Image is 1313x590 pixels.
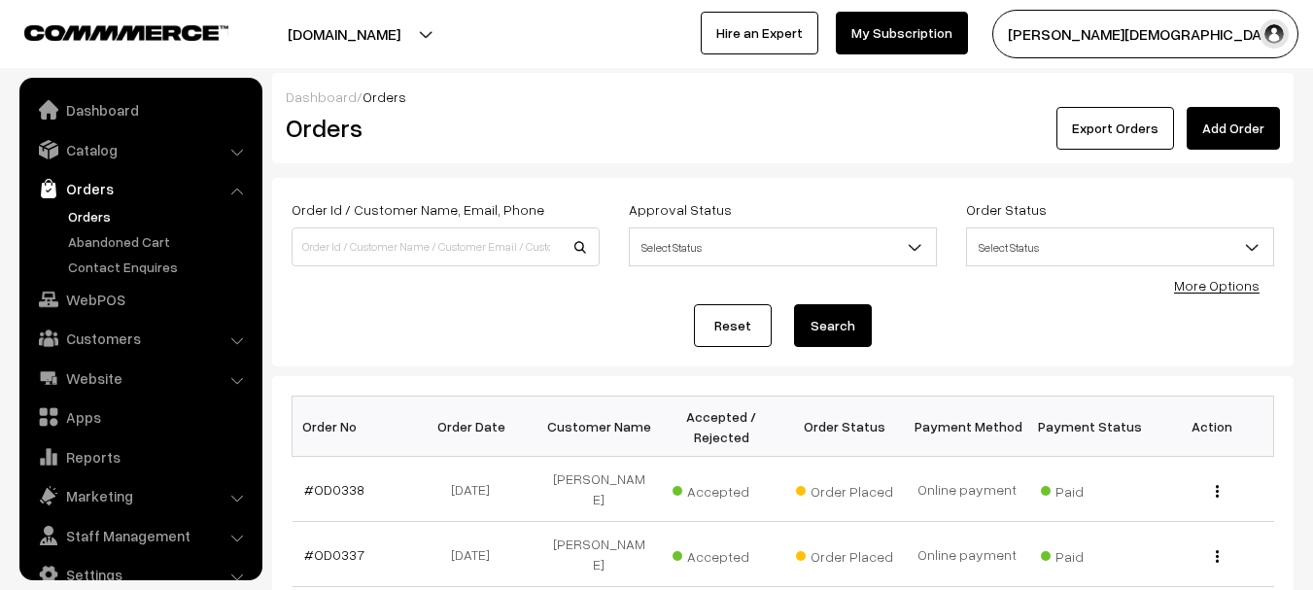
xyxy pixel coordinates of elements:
a: Orders [24,171,256,206]
td: [DATE] [415,522,537,587]
button: Search [794,304,872,347]
span: Accepted [673,541,770,567]
span: Select Status [629,227,937,266]
h2: Orders [286,113,598,143]
th: Accepted / Rejected [660,397,782,457]
a: Marketing [24,478,256,513]
a: Orders [63,206,256,226]
label: Order Id / Customer Name, Email, Phone [292,199,544,220]
a: More Options [1174,277,1260,294]
a: #OD0337 [304,546,364,563]
span: Accepted [673,476,770,502]
th: Payment Status [1028,397,1151,457]
th: Order Status [783,397,906,457]
a: Contact Enquires [63,257,256,277]
th: Payment Method [906,397,1028,457]
a: WebPOS [24,282,256,317]
th: Order Date [415,397,537,457]
img: user [1260,19,1289,49]
span: Paid [1041,541,1138,567]
a: Catalog [24,132,256,167]
a: Dashboard [286,88,357,105]
td: [DATE] [415,457,537,522]
span: Order Placed [796,476,893,502]
img: Menu [1216,485,1219,498]
span: Select Status [966,227,1274,266]
a: Add Order [1187,107,1280,150]
label: Order Status [966,199,1047,220]
div: / [286,87,1280,107]
a: Reset [694,304,772,347]
a: COMMMERCE [24,19,194,43]
a: Website [24,361,256,396]
a: Abandoned Cart [63,231,256,252]
span: Select Status [630,230,936,264]
a: Staff Management [24,518,256,553]
span: Orders [363,88,406,105]
th: Order No [293,397,415,457]
a: Apps [24,399,256,434]
a: Reports [24,439,256,474]
span: Select Status [967,230,1273,264]
button: Export Orders [1056,107,1174,150]
button: [PERSON_NAME][DEMOGRAPHIC_DATA] [992,10,1298,58]
span: Order Placed [796,541,893,567]
span: Paid [1041,476,1138,502]
th: Action [1151,397,1273,457]
a: Hire an Expert [701,12,818,54]
a: My Subscription [836,12,968,54]
input: Order Id / Customer Name / Customer Email / Customer Phone [292,227,600,266]
td: Online payment [906,457,1028,522]
td: [PERSON_NAME] [537,522,660,587]
td: Online payment [906,522,1028,587]
a: Dashboard [24,92,256,127]
a: #OD0338 [304,481,364,498]
td: [PERSON_NAME] [537,457,660,522]
th: Customer Name [537,397,660,457]
button: [DOMAIN_NAME] [220,10,468,58]
img: Menu [1216,550,1219,563]
label: Approval Status [629,199,732,220]
a: Customers [24,321,256,356]
img: COMMMERCE [24,25,228,40]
